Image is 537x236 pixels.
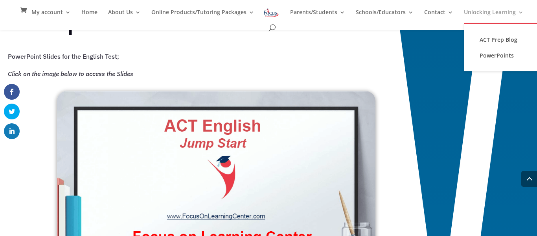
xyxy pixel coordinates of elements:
[290,9,345,23] a: Parents/Students
[263,7,280,19] img: Focus on Learning
[31,9,71,23] a: My account
[8,51,428,68] p: PowerPoint Slides for the English Test;
[464,9,524,23] a: Unlocking Learning
[81,9,97,23] a: Home
[151,9,254,23] a: Online Products/Tutoring Packages
[8,70,133,78] em: Click on the image below to access the Slides
[108,9,141,23] a: About Us
[356,9,414,23] a: Schools/Educators
[424,9,453,23] a: Contact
